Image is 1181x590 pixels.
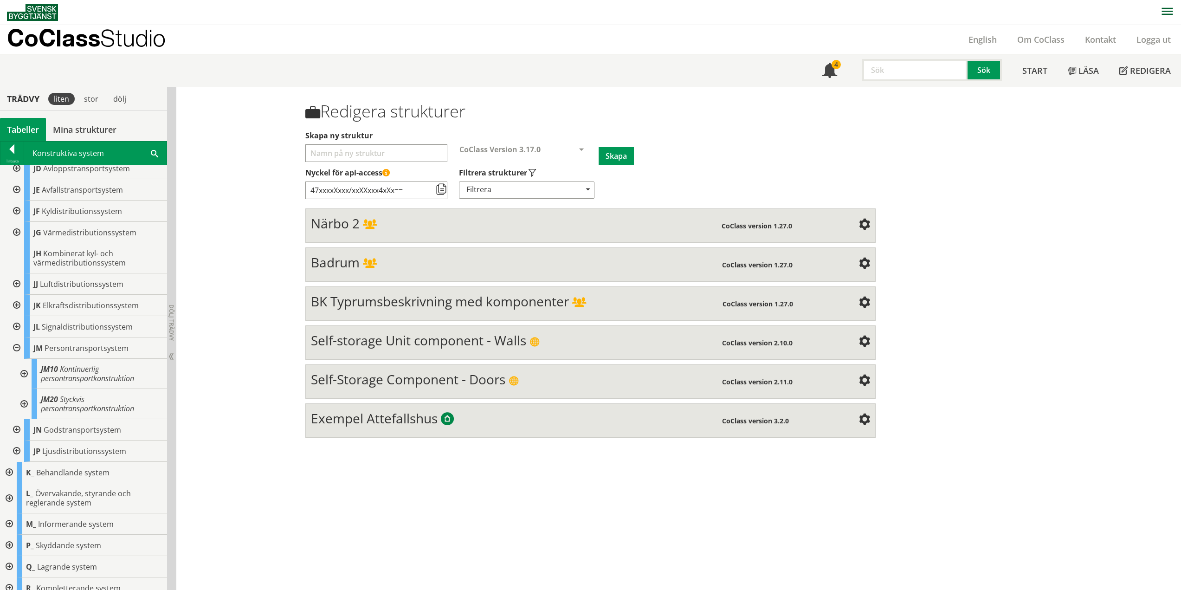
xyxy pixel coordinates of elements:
[46,118,123,141] a: Mina strukturer
[43,300,139,311] span: Elkraftsdistributionssystem
[0,157,24,165] div: Tillbaka
[33,248,126,268] span: Kombinerat kyl- och värmedistributionssystem
[958,34,1007,45] a: English
[41,394,58,404] span: JM20
[26,562,35,572] span: Q_
[33,185,40,195] span: JE
[723,299,793,308] span: CoClass version 1.27.0
[722,338,793,347] span: CoClass version 2.10.0
[305,168,876,178] label: Nyckel till åtkomststruktur via API (kräver API-licensabonnemang)
[26,488,33,499] span: L_
[1075,34,1126,45] a: Kontakt
[311,331,526,349] span: Self-storage Unit component - Walls
[722,377,793,386] span: CoClass version 2.11.0
[382,169,390,177] span: Denna API-nyckel ger åtkomst till alla strukturer som du har skapat eller delat med dig av. Håll ...
[859,415,870,426] span: Inställningar
[33,279,38,289] span: JJ
[1126,34,1181,45] a: Logga ut
[572,298,586,308] span: Delad struktur
[48,93,75,105] div: liten
[40,279,123,289] span: Luftdistributionssystem
[722,221,792,230] span: CoClass version 1.27.0
[44,425,121,435] span: Godstransportsystem
[1007,34,1075,45] a: Om CoClass
[36,467,110,478] span: Behandlande system
[33,300,41,311] span: JK
[722,416,789,425] span: CoClass version 3.2.0
[33,322,40,332] span: JL
[33,227,41,238] span: JG
[832,60,841,69] div: 4
[441,413,454,426] span: Byggtjänsts exempelstrukturer
[33,446,40,456] span: JP
[33,425,42,435] span: JN
[859,376,870,387] span: Inställningar
[41,394,134,414] span: Styckvis persontransportkonstruktion
[26,519,36,529] span: M_
[2,94,45,104] div: Trädvy
[859,298,870,309] span: Inställningar
[7,4,58,21] img: Svensk Byggtjänst
[45,343,129,353] span: Persontransportsystem
[305,130,876,141] label: Välj ett namn för att skapa en ny struktur
[151,148,158,158] span: Sök i tabellen
[859,220,870,231] span: Inställningar
[7,25,186,54] a: CoClassStudio
[311,253,360,271] span: Badrum
[1078,65,1099,76] span: Läsa
[459,168,594,178] label: Välj vilka typer av strukturer som ska visas i din strukturlista
[311,409,438,427] span: Exempel Attefallshus
[33,343,43,353] span: JM
[859,337,870,348] span: Inställningar
[36,540,101,551] span: Skyddande system
[305,144,447,162] input: Välj ett namn för att skapa en ny struktur Välj vilka typer av strukturer som ska visas i din str...
[26,540,34,551] span: P_
[1022,65,1047,76] span: Start
[812,54,847,87] a: 4
[41,364,134,383] span: Kontinuerlig persontransportkonstruktion
[311,292,569,310] span: BK Typrumsbeskrivning med komponenter
[305,102,876,121] h1: Redigera strukturer
[78,93,104,105] div: stor
[42,206,122,216] span: Kyldistributionssystem
[1058,54,1109,87] a: Läsa
[862,59,968,81] input: Sök
[1130,65,1171,76] span: Redigera
[436,184,447,195] span: Kopiera
[24,142,167,165] div: Konstruktiva system
[33,206,40,216] span: JF
[1109,54,1181,87] a: Redigera
[311,214,360,232] span: Närbo 2
[41,364,58,374] span: JM10
[459,182,594,199] div: Filtrera
[822,64,837,79] span: Notifikationer
[168,305,175,341] span: Dölj trädvy
[968,59,1002,81] button: Sök
[37,562,97,572] span: Lagrande system
[509,376,519,386] span: Publik struktur
[33,248,41,259] span: JH
[722,260,793,269] span: CoClass version 1.27.0
[108,93,132,105] div: dölj
[7,32,166,43] p: CoClass
[363,220,377,230] span: Delad struktur
[305,182,447,199] input: Nyckel till åtkomststruktur via API (kräver API-licensabonnemang)
[859,259,870,270] span: Inställningar
[459,144,541,155] span: CoClass Version 3.17.0
[38,519,114,529] span: Informerande system
[43,163,130,174] span: Avloppstransportsystem
[100,24,166,52] span: Studio
[26,488,131,508] span: Övervakande, styrande och reglerande system
[363,259,377,269] span: Delad struktur
[26,467,34,478] span: K_
[311,370,505,388] span: Self-Storage Component - Doors
[33,163,41,174] span: JD
[42,446,126,456] span: Ljusdistributionssystem
[599,147,634,165] button: Skapa
[42,185,123,195] span: Avfallstransportsystem
[43,227,136,238] span: Värmedistributionssystem
[529,337,540,347] span: Publik struktur
[452,144,599,168] div: Välj CoClass-version för att skapa en ny struktur
[1012,54,1058,87] a: Start
[42,322,133,332] span: Signaldistributionssystem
